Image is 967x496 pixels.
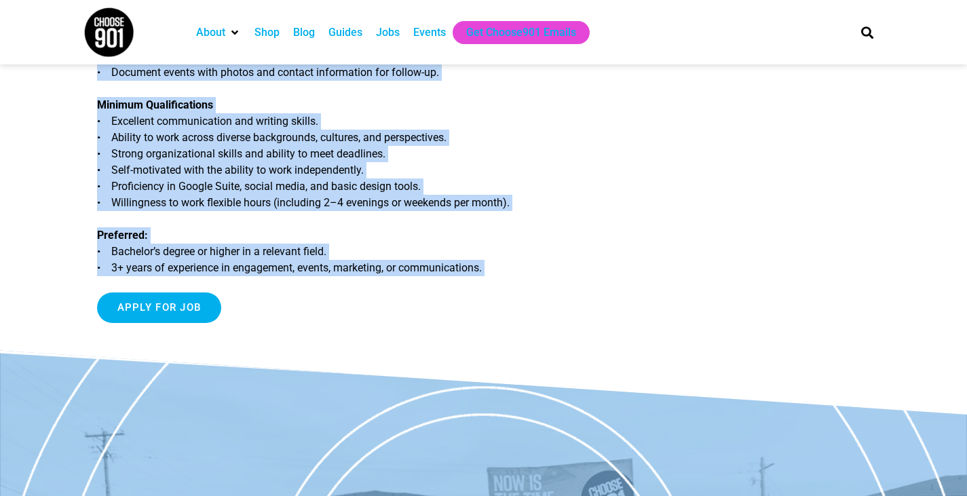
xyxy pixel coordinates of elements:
[376,24,400,41] a: Jobs
[97,97,622,211] p: • Excellent communication and writing skills. • Ability to work across diverse backgrounds, cultu...
[254,24,280,41] a: Shop
[97,227,622,276] p: • Bachelor’s degree or higher in a relevant field. • 3+ years of experience in engagement, events...
[328,24,362,41] a: Guides
[189,21,838,44] nav: Main nav
[856,21,878,43] div: Search
[189,21,248,44] div: About
[97,292,222,323] input: Apply for job
[196,24,225,41] a: About
[97,229,148,242] strong: Preferred:
[97,98,213,111] strong: Minimum Qualifications
[413,24,446,41] a: Events
[466,24,576,41] a: Get Choose901 Emails
[293,24,315,41] a: Blog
